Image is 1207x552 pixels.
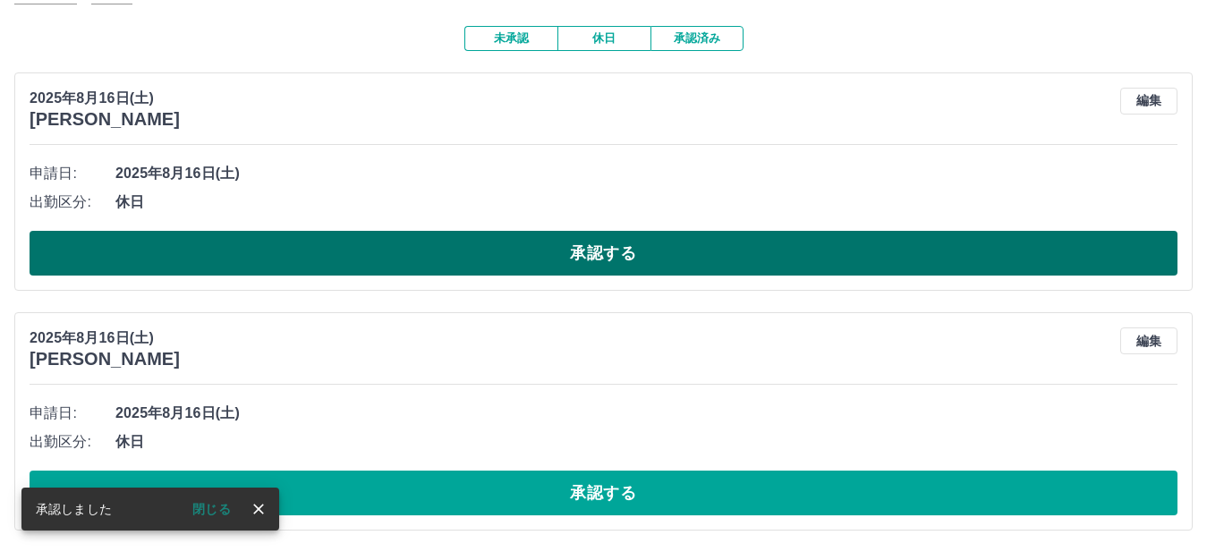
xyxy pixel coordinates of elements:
span: 休日 [115,431,1177,453]
div: 承認しました [36,493,112,525]
p: 2025年8月16日(土) [30,88,180,109]
p: 2025年8月16日(土) [30,327,180,349]
h3: [PERSON_NAME] [30,109,180,130]
span: 休日 [115,191,1177,213]
h3: [PERSON_NAME] [30,349,180,369]
button: 編集 [1120,327,1177,354]
span: 出勤区分: [30,431,115,453]
button: 承認する [30,471,1177,515]
button: 閉じる [178,496,245,522]
button: 編集 [1120,88,1177,115]
span: 2025年8月16日(土) [115,403,1177,424]
button: 承認する [30,231,1177,276]
span: 申請日: [30,403,115,424]
button: 承認済み [650,26,744,51]
button: 未承認 [464,26,557,51]
button: 休日 [557,26,650,51]
span: 2025年8月16日(土) [115,163,1177,184]
span: 申請日: [30,163,115,184]
span: 出勤区分: [30,191,115,213]
button: close [245,496,272,522]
